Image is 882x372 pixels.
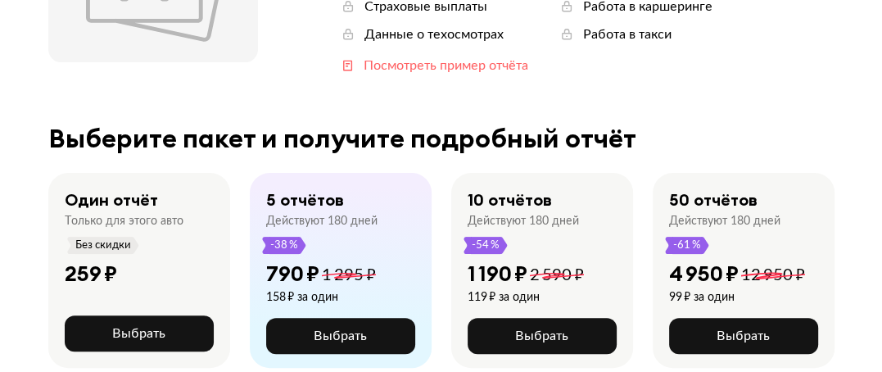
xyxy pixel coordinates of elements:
[468,261,527,287] div: 1 190 ₽
[468,214,579,229] div: Действуют 180 дней
[75,237,132,254] span: Без скидки
[672,237,702,254] span: -61 %
[669,290,805,305] div: 99 ₽ за один
[65,214,183,229] div: Только для этого авто
[468,189,552,211] div: 10 отчётов
[269,237,299,254] span: -38 %
[340,57,528,75] a: Посмотреть пример отчёта
[741,267,805,284] span: 12 950 ₽
[322,267,376,284] span: 1 295 ₽
[468,290,584,305] div: 119 ₽ за один
[266,318,415,354] button: Выбрать
[583,25,672,43] div: Работа в такси
[266,290,376,305] div: 158 ₽ за один
[266,261,319,287] div: 790 ₽
[364,57,528,75] div: Посмотреть пример отчёта
[266,189,344,211] div: 5 отчётов
[471,237,500,254] span: -54 %
[112,327,165,340] span: Выбрать
[314,329,367,343] span: Выбрать
[669,189,758,211] div: 50 отчётов
[65,315,214,352] button: Выбрать
[364,25,504,43] div: Данные о техосмотрах
[530,267,584,284] span: 2 590 ₽
[468,318,617,354] button: Выбрать
[669,318,818,354] button: Выбрать
[65,189,158,211] div: Один отчёт
[48,124,835,153] div: Выберите пакет и получите подробный отчёт
[717,329,770,343] span: Выбрать
[65,261,117,287] div: 259 ₽
[669,214,780,229] div: Действуют 180 дней
[669,261,739,287] div: 4 950 ₽
[266,214,378,229] div: Действуют 180 дней
[515,329,568,343] span: Выбрать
